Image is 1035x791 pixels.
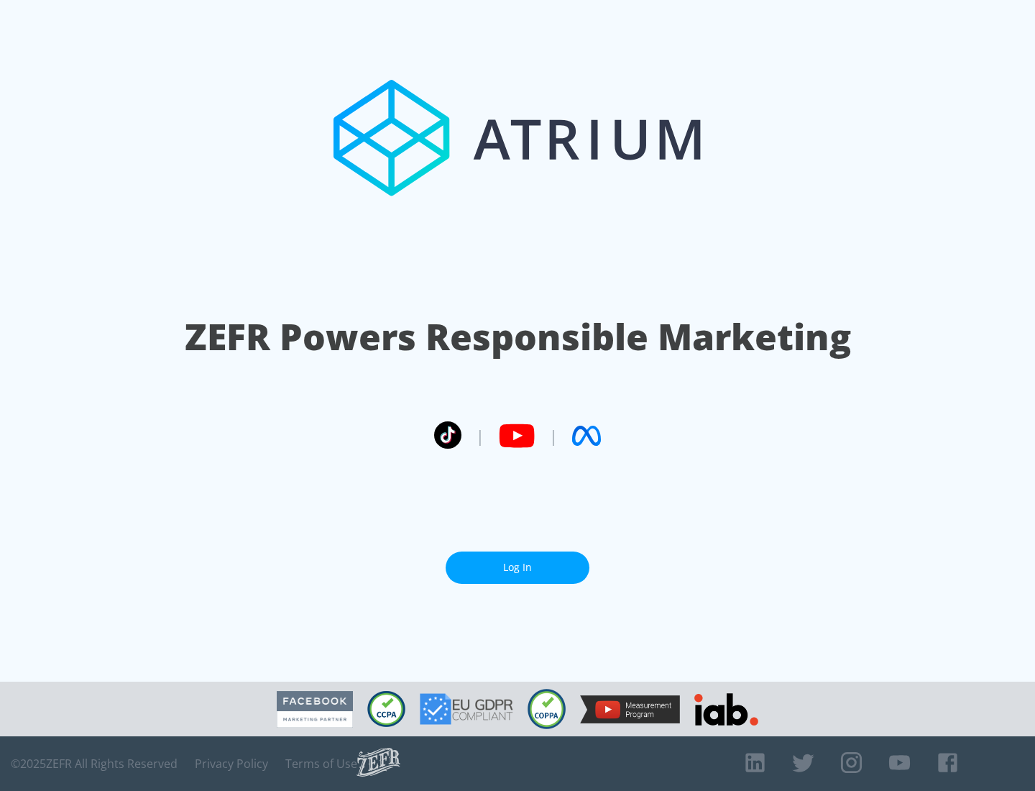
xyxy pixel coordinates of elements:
img: GDPR Compliant [420,693,513,725]
img: IAB [694,693,758,726]
img: CCPA Compliant [367,691,405,727]
a: Terms of Use [285,756,357,771]
span: | [476,425,484,447]
img: COPPA Compliant [528,689,566,729]
span: © 2025 ZEFR All Rights Reserved [11,756,178,771]
a: Privacy Policy [195,756,268,771]
img: YouTube Measurement Program [580,695,680,723]
img: Facebook Marketing Partner [277,691,353,728]
h1: ZEFR Powers Responsible Marketing [185,312,851,362]
span: | [549,425,558,447]
a: Log In [446,552,589,584]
